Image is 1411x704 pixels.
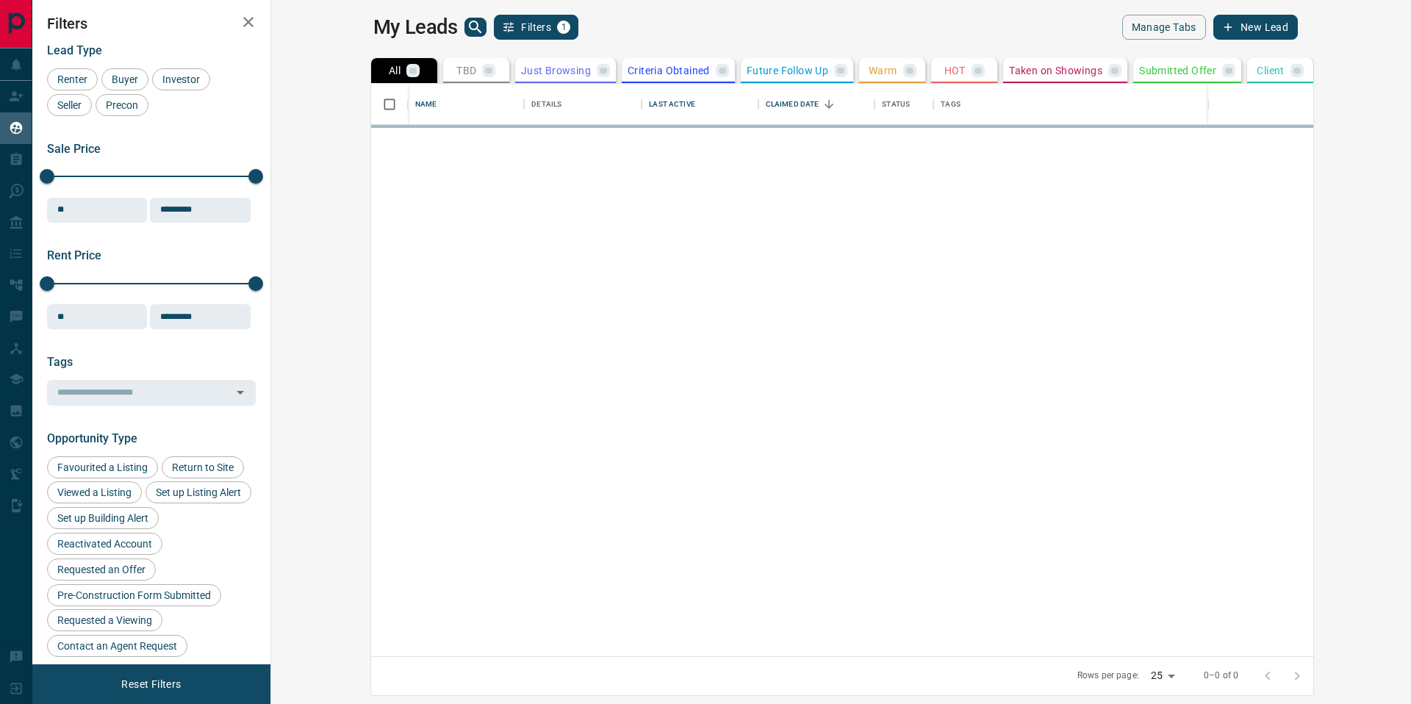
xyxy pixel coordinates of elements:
[47,558,156,581] div: Requested an Offer
[415,84,437,125] div: Name
[944,65,966,76] p: HOT
[152,68,210,90] div: Investor
[389,65,401,76] p: All
[531,84,561,125] div: Details
[151,486,246,498] span: Set up Listing Alert
[162,456,244,478] div: Return to Site
[649,84,694,125] div: Last Active
[882,84,910,125] div: Status
[747,65,828,76] p: Future Follow Up
[1204,669,1238,682] p: 0–0 of 0
[521,65,591,76] p: Just Browsing
[52,564,151,575] span: Requested an Offer
[47,507,159,529] div: Set up Building Alert
[157,73,205,85] span: Investor
[875,84,933,125] div: Status
[766,84,819,125] div: Claimed Date
[52,640,182,652] span: Contact an Agent Request
[52,73,93,85] span: Renter
[464,18,487,37] button: search button
[1257,65,1284,76] p: Client
[642,84,758,125] div: Last Active
[869,65,897,76] p: Warm
[47,609,162,631] div: Requested a Viewing
[47,355,73,369] span: Tags
[408,84,524,125] div: Name
[1213,15,1298,40] button: New Lead
[52,99,87,111] span: Seller
[47,43,102,57] span: Lead Type
[52,589,216,601] span: Pre-Construction Form Submitted
[47,584,221,606] div: Pre-Construction Form Submitted
[1077,669,1139,682] p: Rows per page:
[1139,65,1216,76] p: Submitted Offer
[52,512,154,524] span: Set up Building Alert
[1122,15,1206,40] button: Manage Tabs
[941,84,961,125] div: Tags
[47,68,98,90] div: Renter
[112,672,190,697] button: Reset Filters
[47,94,92,116] div: Seller
[524,84,642,125] div: Details
[559,22,569,32] span: 1
[47,431,137,445] span: Opportunity Type
[47,456,158,478] div: Favourited a Listing
[47,481,142,503] div: Viewed a Listing
[101,99,143,111] span: Precon
[373,15,458,39] h1: My Leads
[1009,65,1102,76] p: Taken on Showings
[52,461,153,473] span: Favourited a Listing
[933,84,1399,125] div: Tags
[494,15,578,40] button: Filters1
[758,84,875,125] div: Claimed Date
[819,94,839,115] button: Sort
[47,248,101,262] span: Rent Price
[230,382,251,403] button: Open
[52,538,157,550] span: Reactivated Account
[107,73,143,85] span: Buyer
[1145,665,1180,686] div: 25
[47,15,256,32] h2: Filters
[47,142,101,156] span: Sale Price
[96,94,148,116] div: Precon
[146,481,251,503] div: Set up Listing Alert
[52,486,137,498] span: Viewed a Listing
[628,65,710,76] p: Criteria Obtained
[47,635,187,657] div: Contact an Agent Request
[101,68,148,90] div: Buyer
[167,461,239,473] span: Return to Site
[47,533,162,555] div: Reactivated Account
[456,65,476,76] p: TBD
[52,614,157,626] span: Requested a Viewing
